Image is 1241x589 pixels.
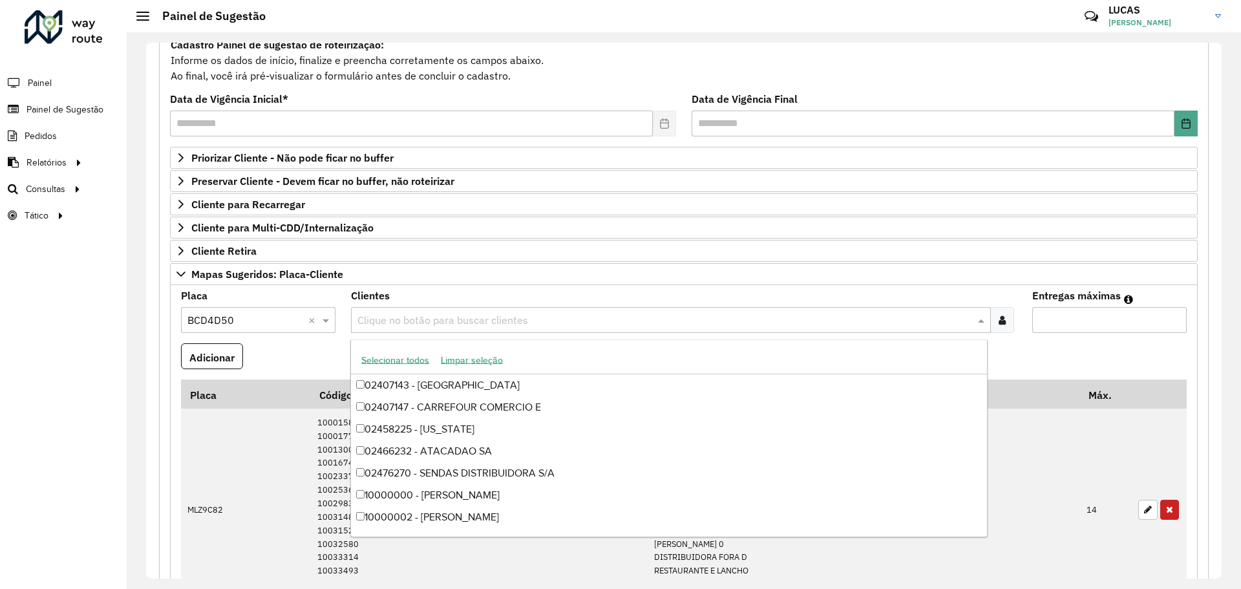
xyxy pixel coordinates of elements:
[191,268,343,281] font: Mapas Sugeridos: Placa-Cliente
[191,221,374,234] font: Cliente para Multi-CDD/Internalização
[189,350,235,363] font: Adicionar
[355,350,435,370] button: Selecionar todos
[181,289,207,302] font: Placa
[692,92,798,105] font: Data de Vigência Final
[317,444,359,455] font: 10013008
[351,374,986,396] div: 02407143 - [GEOGRAPHIC_DATA]
[654,539,724,550] font: [PERSON_NAME] 0
[1088,389,1112,402] font: Máx.
[170,147,1198,169] a: Priorizar Cliente - Não pode ficar no buffer
[28,78,52,88] font: Painel
[25,211,48,220] font: Tático
[191,175,454,187] font: Preservar Cliente - Devem ficar no buffer, não roteirizar
[191,244,257,257] font: Cliente Retira
[361,355,429,365] font: Selecionar todos
[191,151,394,164] font: Priorizar Cliente - Não pode ficar no buffer
[1124,294,1133,305] em: Máximo de clientes que serão colocados na mesma rota com os clientes informados
[351,440,986,462] div: 02466232 - ATACADAO SA
[317,417,359,428] font: 10001587
[27,105,103,114] font: Painel de Sugestão
[170,263,1198,285] a: Mapas Sugeridos: Placa-Cliente
[26,184,65,194] font: Consultas
[441,355,503,365] font: Limpar seleção
[181,343,243,370] button: Adicionar
[170,170,1198,192] a: Preservar Cliente - Devem ficar no buffer, não roteirizar
[27,158,67,167] font: Relatórios
[317,471,359,482] font: 10023378
[317,458,359,469] font: 10016742
[317,484,359,495] font: 10025365
[1174,111,1198,136] button: Escolha a data
[162,8,266,23] font: Painel de Sugestão
[317,565,359,576] font: 10033493
[1032,289,1121,302] font: Entregas máximas
[170,92,282,105] font: Data de Vigência Inicial
[171,69,511,82] font: Ao final, você irá pré-visualizar o formulário antes de concluir o cadastro.
[191,198,305,211] font: Cliente para Recarregar
[317,498,359,509] font: 10029835
[308,312,319,328] span: Clear all
[351,418,986,440] div: 02458225 - [US_STATE]
[317,525,359,536] font: 10031523
[317,539,359,550] font: 10032580
[187,505,223,516] font: MLZ9C82
[25,131,57,141] font: Pedidos
[351,528,986,550] div: 10000005 - BAR [PERSON_NAME] 90
[350,339,987,537] ng-dropdown-panel: Lista de opções
[435,350,509,370] button: Limpar seleção
[190,389,217,402] font: Placa
[170,240,1198,262] a: Cliente Retira
[170,193,1198,215] a: Cliente para Recarregar
[1108,17,1171,27] font: [PERSON_NAME]
[654,565,748,576] font: RESTAURANTE E LANCHO
[319,389,388,402] font: Código Cliente
[317,552,359,562] font: 10033314
[351,506,986,528] div: 10000002 - [PERSON_NAME]
[171,54,544,67] font: Informe os dados de início, finalize e preencha corretamente os campos abaixo.
[1108,3,1140,16] font: LUCAS
[351,289,390,302] font: Clientes
[351,462,986,484] div: 02476270 - SENDAS DISTRIBUIDORA S/A
[170,217,1198,239] a: Cliente para Multi-CDD/Internalização
[351,484,986,506] div: 10000000 - [PERSON_NAME]
[351,396,986,418] div: 02407147 - CARREFOUR COMERCIO E
[171,38,384,51] font: Cadastro Painel de sugestão de roteirização:
[1087,505,1097,516] font: 14
[1077,3,1105,30] a: Contato Rápido
[317,511,359,522] font: 10031481
[654,552,747,562] font: DISTRIBUIDORA FORA D
[317,431,359,442] font: 10001776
